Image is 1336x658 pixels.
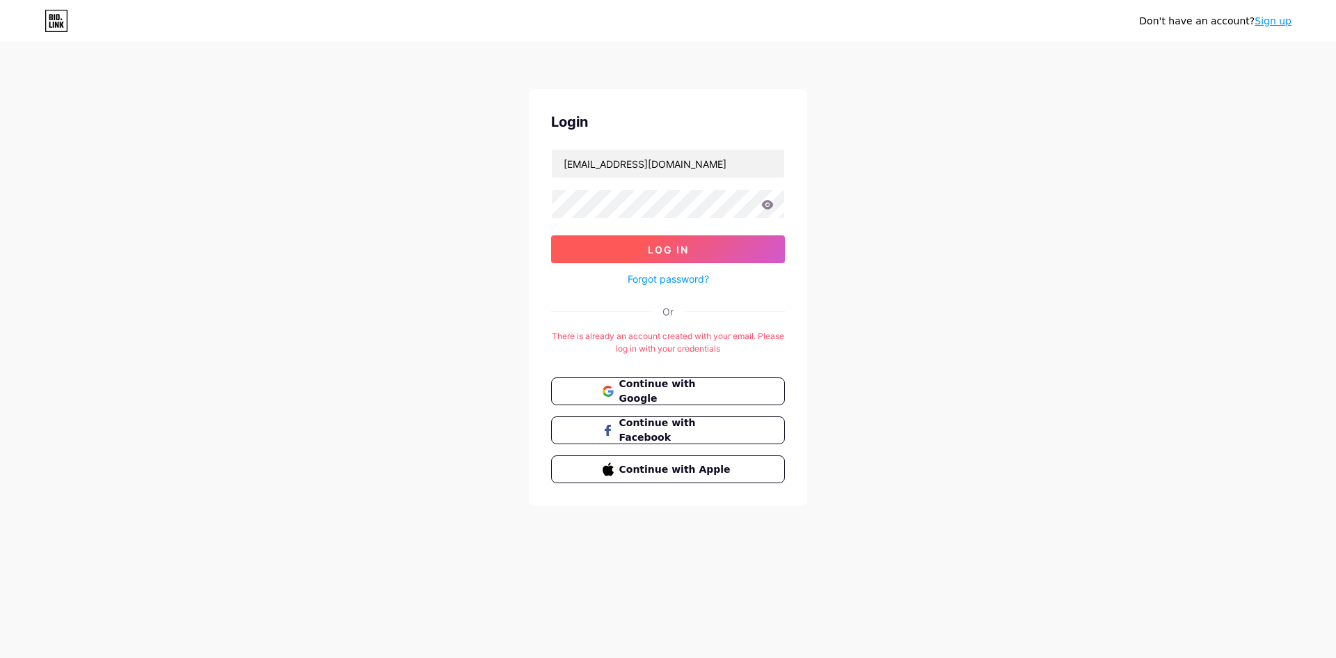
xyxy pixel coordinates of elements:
button: Continue with Facebook [551,416,785,444]
button: Log In [551,235,785,263]
span: Continue with Google [619,377,734,406]
div: Login [551,111,785,132]
input: Username [552,150,784,178]
a: Sign up [1255,15,1291,26]
span: Continue with Facebook [619,416,734,445]
div: Or [662,304,674,319]
a: Forgot password? [628,272,709,286]
div: Don't have an account? [1139,14,1291,29]
span: Log In [648,244,689,256]
span: Continue with Apple [619,462,734,477]
button: Continue with Apple [551,455,785,483]
div: There is already an account created with your email. Please log in with your credentials [551,330,785,355]
button: Continue with Google [551,377,785,405]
